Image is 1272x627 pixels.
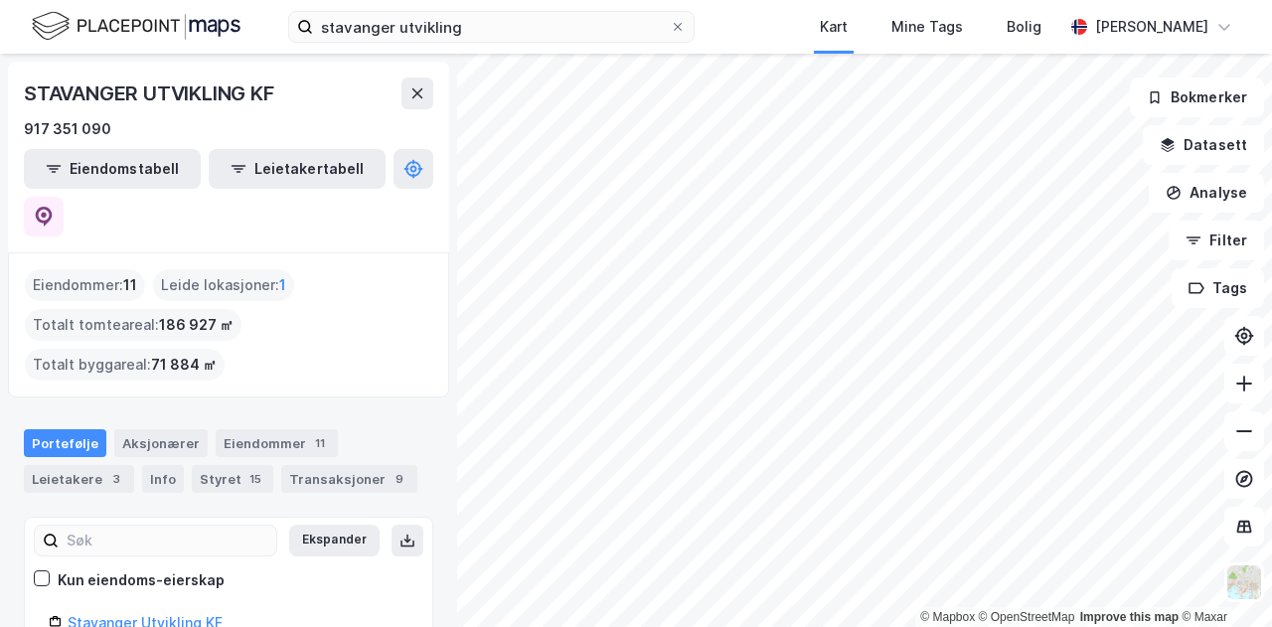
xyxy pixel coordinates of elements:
a: Improve this map [1080,610,1179,624]
div: Leide lokasjoner : [153,269,294,301]
div: Aksjonærer [114,429,208,457]
div: 11 [310,433,330,453]
div: 9 [390,469,409,489]
div: 15 [245,469,265,489]
div: Leietakere [24,465,134,493]
div: Portefølje [24,429,106,457]
button: Datasett [1143,125,1264,165]
input: Søk [59,526,276,555]
div: STAVANGER UTVIKLING KF [24,78,278,109]
iframe: Chat Widget [1173,532,1272,627]
div: 917 351 090 [24,117,111,141]
div: Transaksjoner [281,465,417,493]
span: 1 [279,273,286,297]
span: 11 [123,273,137,297]
div: Mine Tags [891,15,963,39]
a: OpenStreetMap [979,610,1075,624]
div: Kun eiendoms-eierskap [58,568,225,592]
div: Styret [192,465,273,493]
span: 186 927 ㎡ [159,313,234,337]
span: 71 884 ㎡ [151,353,217,377]
button: Tags [1172,268,1264,308]
div: Eiendommer : [25,269,145,301]
div: Info [142,465,184,493]
button: Leietakertabell [209,149,386,189]
button: Ekspander [289,525,380,556]
div: Kontrollprogram for chat [1173,532,1272,627]
div: Totalt byggareal : [25,349,225,381]
a: Mapbox [920,610,975,624]
button: Filter [1169,221,1264,260]
input: Søk på adresse, matrikkel, gårdeiere, leietakere eller personer [313,12,670,42]
button: Bokmerker [1130,78,1264,117]
div: Bolig [1007,15,1041,39]
button: Eiendomstabell [24,149,201,189]
div: 3 [106,469,126,489]
button: Analyse [1149,173,1264,213]
div: Totalt tomteareal : [25,309,241,341]
img: logo.f888ab2527a4732fd821a326f86c7f29.svg [32,9,240,44]
div: [PERSON_NAME] [1095,15,1208,39]
div: Kart [820,15,848,39]
div: Eiendommer [216,429,338,457]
